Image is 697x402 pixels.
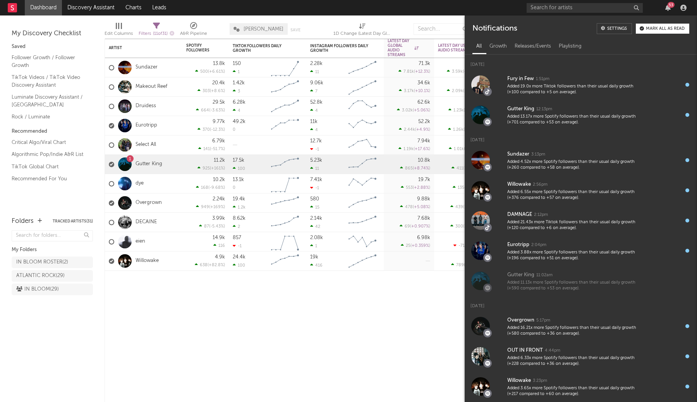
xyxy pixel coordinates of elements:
[465,311,697,341] a: Overgrown5:17pmAdded 16.21x more Spotify followers than their usual daily growth (+580 compared t...
[213,177,225,182] div: 10.2k
[465,296,697,311] div: [DATE]
[397,108,430,113] div: ( )
[406,186,413,190] span: 553
[197,127,225,132] div: ( )
[536,76,549,82] div: 1:51pm
[414,108,429,113] span: +5.06 %
[465,205,697,236] a: DAMNAGE2:12pmAdded 21.43x more Tiktok followers than their usual daily growth (+120 compared to +...
[507,355,644,367] div: Added 6.33x more Spotify followers than their usual daily growth (+228 compared to +36 on average).
[310,205,319,210] div: 15
[212,80,225,86] div: 20.4k
[201,108,209,113] span: 664
[233,158,244,163] div: 17.5k
[244,27,283,32] span: [PERSON_NAME]
[268,58,302,77] svg: Chart title
[310,100,323,105] div: 52.8k
[464,70,479,74] span: +9.64 %
[417,139,430,144] div: 7.94k
[211,166,224,171] span: +161 %
[403,70,414,74] span: 7.81k
[310,263,323,268] div: 416
[450,224,481,229] div: ( )
[268,77,302,97] svg: Chart title
[452,70,463,74] span: 3.59k
[209,70,224,74] span: +6.61 %
[310,177,322,182] div: 7.41k
[533,378,547,384] div: 3:23pm
[536,106,552,112] div: 12:13pm
[210,224,224,229] span: -5.43 %
[310,255,318,260] div: 19k
[472,23,517,34] div: Notifications
[507,240,529,250] div: Eurotripp
[333,29,391,38] div: 1D Change (Latest Day Global Audio Streams)
[414,205,429,209] span: +5.08 %
[465,100,697,130] a: Gutter King12:13pmAdded 13.17x more Spotify followers than their usual daily growth (+701 compare...
[197,166,225,171] div: ( )
[16,285,59,294] div: IN BLOOM ( 29 )
[213,197,225,202] div: 2.24k
[12,53,85,69] a: Follower Growth / Follower Growth
[268,116,302,135] svg: Chart title
[310,108,318,113] div: 4
[418,158,430,163] div: 10.8k
[399,127,430,132] div: ( )
[536,318,550,323] div: 5:17pm
[310,69,319,74] div: 11
[186,43,213,53] div: Spotify Followers
[12,245,93,255] div: My Folders
[345,213,380,232] svg: Chart title
[415,70,429,74] span: +12.3 %
[213,61,225,66] div: 13.8k
[212,216,225,221] div: 3.99k
[668,2,675,8] div: 53
[233,224,240,229] div: 2
[12,127,93,136] div: Recommended
[310,139,322,144] div: 12.7k
[448,108,481,113] div: ( )
[451,262,481,267] div: ( )
[417,235,430,240] div: 6.98k
[507,316,534,325] div: Overgrown
[203,166,210,171] span: 925
[12,113,85,121] a: Rock / Luminate
[507,150,529,159] div: Sundazer
[464,224,479,229] span: +5.94 %
[12,163,85,171] a: TikTok Global Chart
[233,197,245,202] div: 19.4k
[310,158,322,163] div: 5.23k
[401,185,430,190] div: ( )
[233,108,240,113] div: 4
[310,235,323,240] div: 2.08k
[507,84,644,96] div: Added 19.0x more Tiktok followers than their usual daily growth (+100 compared to +5 on average).
[233,255,245,260] div: 24.4k
[345,58,380,77] svg: Chart title
[465,175,697,205] a: Willowake2:56pmAdded 6.55x more Spotify followers than their usual daily growth (+376 compared to...
[310,216,322,221] div: 2.14k
[401,243,430,248] div: ( )
[545,348,560,354] div: 4:44pm
[12,138,85,147] a: Critical Algo/Viral Chart
[646,27,685,31] div: Mark all as read
[203,89,210,93] span: 303
[310,80,323,86] div: 9.06k
[210,205,224,209] span: +169 %
[233,243,242,248] div: -1
[458,186,464,190] span: 135
[310,243,317,248] div: 1
[406,244,410,248] span: 25
[457,166,463,171] span: 411
[196,185,225,190] div: ( )
[12,150,85,159] a: Algorithmic Pop/Indie A&R List
[403,147,414,151] span: 1.19k
[136,84,167,90] a: Makeout Reef
[507,189,644,201] div: Added 6.55x more Spotify followers than their usual daily growth (+376 compared to +57 on average).
[404,89,414,93] span: 3.17k
[465,266,697,296] a: Gutter King11:02amAdded 11.13x more Spotify followers than their usual daily growth (+590 compare...
[310,61,323,66] div: 2.28k
[453,243,481,248] div: ( )
[472,40,486,53] div: All
[452,89,463,93] span: 2.09k
[507,219,644,231] div: Added 21.43x more Tiktok followers than their usual daily growth (+120 compared to +6 on average).
[209,186,224,190] span: -9.68 %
